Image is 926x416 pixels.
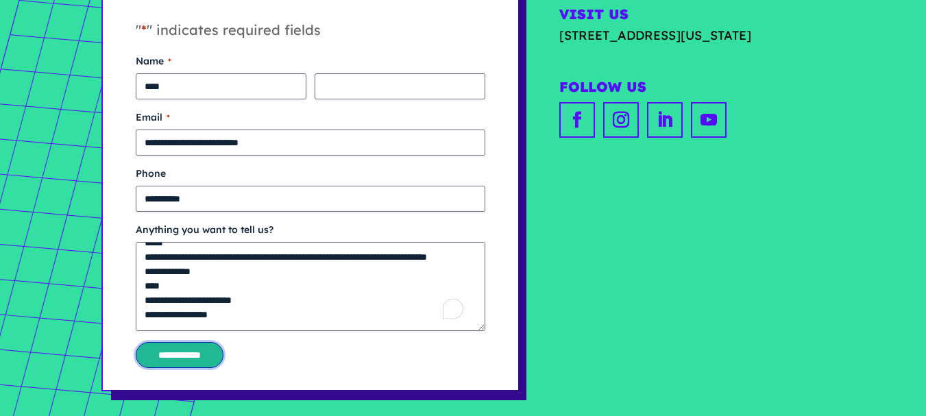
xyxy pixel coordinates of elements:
h2: Follow Us [559,79,825,99]
a: linkedin [647,102,683,138]
a: [STREET_ADDRESS][US_STATE] [559,26,825,45]
h2: Visit Us [559,6,825,26]
label: Phone [136,167,485,180]
a: instagram [603,102,639,138]
legend: Name [136,54,171,68]
label: Anything you want to tell us? [136,223,485,236]
a: youtube [691,102,727,138]
label: Email [136,110,485,124]
textarea: To enrich screen reader interactions, please activate Accessibility in Grammarly extension settings [136,242,485,331]
p: " " indicates required fields [136,20,485,54]
a: facebook [559,102,595,138]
